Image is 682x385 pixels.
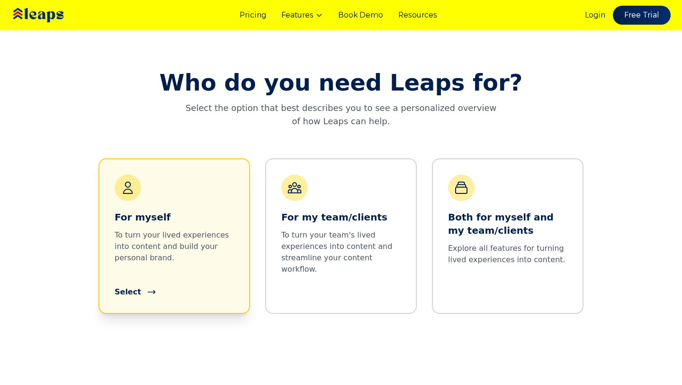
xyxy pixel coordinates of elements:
div: Select [115,286,154,298]
p: To turn your lived experiences into content and build your personal brand. [115,229,234,275]
button: Features [281,9,323,21]
a: Login [585,9,605,21]
p: Select the option that best describes you to see a personalized overview of how Leaps can help. [182,101,500,128]
a: Free Trial [613,6,671,25]
img: Leaps Logo [11,1,92,29]
h3: For my team/clients [281,211,387,224]
h3: For myself [115,211,170,224]
h2: Who do you need Leaps for? [160,71,523,94]
a: Pricing [240,9,266,21]
p: To turn your team's lived experiences into content and streamline your content workflow. [281,229,401,275]
h3: Both for myself and my team/clients [448,211,567,237]
a: Resources [398,9,437,21]
p: Explore all features for turning lived experiences into content. [448,243,567,275]
a: Book Demo [338,9,383,21]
